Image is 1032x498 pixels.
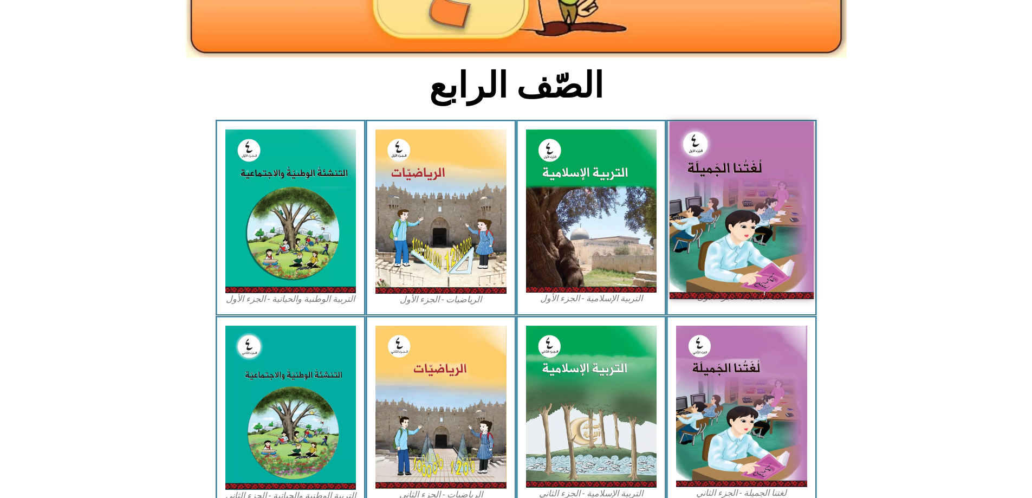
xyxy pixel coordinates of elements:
figcaption: التربية الإسلامية - الجزء الأول [526,293,657,305]
h2: الصّف الرابع [337,64,695,107]
figcaption: التربية الوطنية والحياتية - الجزء الأول​ [225,293,356,305]
figcaption: الرياضيات - الجزء الأول​ [375,294,507,306]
